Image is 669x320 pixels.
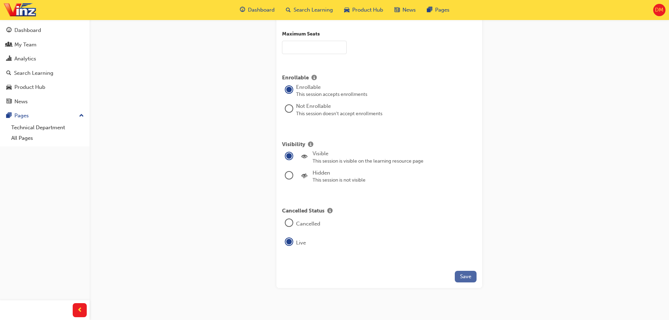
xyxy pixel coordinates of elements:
[14,55,36,63] div: Analytics
[3,109,87,122] button: Pages
[14,98,28,106] div: News
[14,112,29,120] div: Pages
[427,6,432,14] span: pages-icon
[309,74,320,83] button: Show info
[352,6,383,14] span: Product Hub
[286,6,291,14] span: search-icon
[3,52,87,65] a: Analytics
[282,207,324,216] span: Cancelled Status
[6,99,12,105] span: news-icon
[435,6,450,14] span: Pages
[3,22,87,109] button: DashboardMy TeamAnalyticsSearch LearningProduct HubNews
[294,6,333,14] span: Search Learning
[8,122,87,133] a: Technical Department
[313,150,477,158] div: Visible
[3,81,87,94] a: Product Hub
[339,3,389,17] a: car-iconProduct Hub
[4,2,36,18] img: vinz
[305,141,316,149] button: Show info
[234,3,280,17] a: guage-iconDashboard
[282,74,309,83] span: Enrollable
[655,6,663,14] span: DM
[296,239,477,247] div: Live
[6,56,12,62] span: chart-icon
[14,41,37,49] div: My Team
[6,27,12,34] span: guage-icon
[6,113,12,119] span: pages-icon
[3,38,87,51] a: My Team
[402,6,416,14] span: News
[653,4,665,16] button: DM
[3,24,87,37] a: Dashboard
[3,95,87,108] a: News
[6,84,12,91] span: car-icon
[327,208,333,215] span: info-icon
[14,26,41,34] div: Dashboard
[296,220,477,228] div: Cancelled
[282,141,305,149] span: Visibility
[79,111,84,120] span: up-icon
[344,6,349,14] span: car-icon
[460,273,471,280] span: Save
[313,158,477,165] div: This session is visible on the learning resource page
[296,83,477,91] div: Enrollable
[14,69,53,77] div: Search Learning
[302,154,307,161] span: eye-icon
[311,75,317,81] span: info-icon
[14,83,45,91] div: Product Hub
[248,6,275,14] span: Dashboard
[77,306,83,315] span: prev-icon
[455,271,477,282] button: Save
[8,133,87,144] a: All Pages
[394,6,400,14] span: news-icon
[308,142,313,148] span: info-icon
[6,70,11,77] span: search-icon
[280,3,339,17] a: search-iconSearch Learning
[282,30,477,38] p: Maximum Seats
[240,6,245,14] span: guage-icon
[389,3,421,17] a: news-iconNews
[302,174,307,180] span: noeye-icon
[3,67,87,80] a: Search Learning
[6,42,12,48] span: people-icon
[324,207,335,216] button: Show info
[296,102,477,110] div: Not Enrollable
[296,110,477,117] div: This session doesn't accept enrollments
[313,177,477,184] div: This session is not visible
[313,169,477,177] div: Hidden
[296,91,477,98] div: This session accepts enrollments
[421,3,455,17] a: pages-iconPages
